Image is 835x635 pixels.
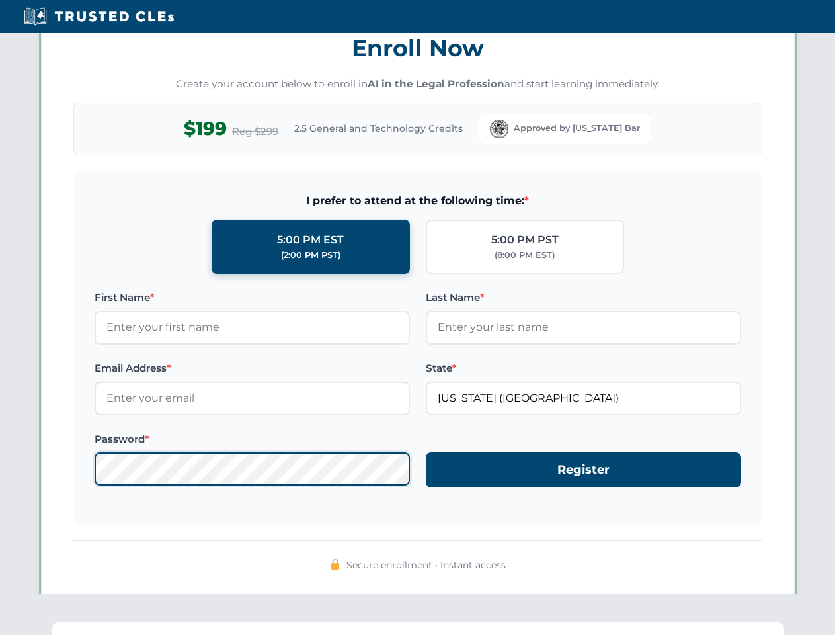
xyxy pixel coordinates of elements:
[491,232,559,249] div: 5:00 PM PST
[490,120,508,138] img: Florida Bar
[368,77,504,90] strong: AI in the Legal Profession
[95,382,410,415] input: Enter your email
[330,559,340,570] img: 🔒
[426,311,741,344] input: Enter your last name
[346,558,506,572] span: Secure enrollment • Instant access
[294,121,463,136] span: 2.5 General and Technology Credits
[426,290,741,306] label: Last Name
[281,249,340,262] div: (2:00 PM PST)
[514,122,640,135] span: Approved by [US_STATE] Bar
[184,114,227,144] span: $199
[495,249,555,262] div: (8:00 PM EST)
[95,311,410,344] input: Enter your first name
[426,452,741,487] button: Register
[95,360,410,376] label: Email Address
[95,431,410,447] label: Password
[73,27,762,69] h3: Enroll Now
[277,232,344,249] div: 5:00 PM EST
[73,77,762,92] p: Create your account below to enroll in and start learning immediately.
[232,124,278,140] span: Reg $299
[95,290,410,306] label: First Name
[426,382,741,415] input: Florida (FL)
[20,7,178,26] img: Trusted CLEs
[95,192,741,210] span: I prefer to attend at the following time:
[426,360,741,376] label: State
